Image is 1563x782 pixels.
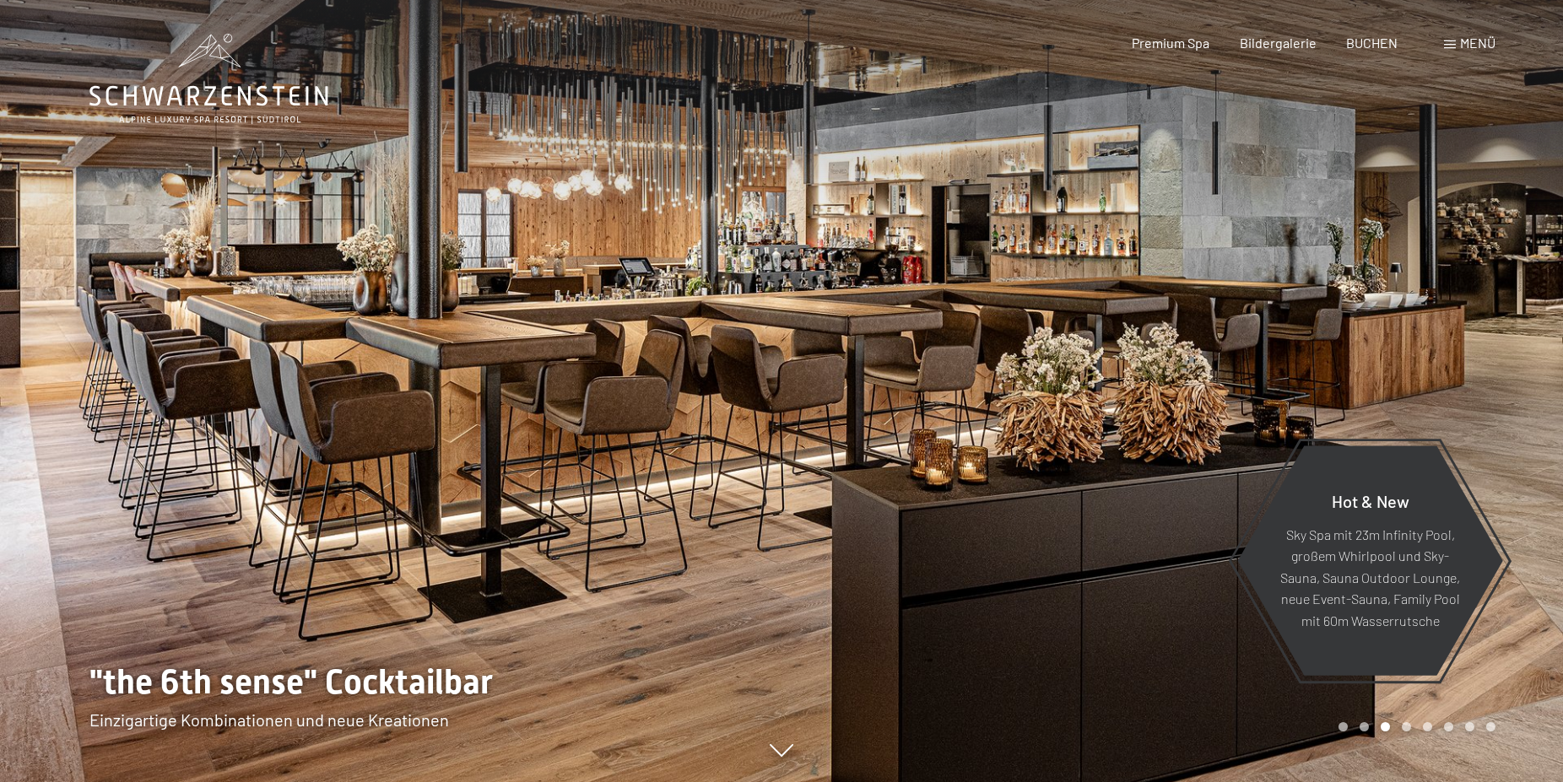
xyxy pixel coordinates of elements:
[1423,722,1432,731] div: Carousel Page 5
[1279,523,1462,631] p: Sky Spa mit 23m Infinity Pool, großem Whirlpool und Sky-Sauna, Sauna Outdoor Lounge, neue Event-S...
[1236,445,1504,677] a: Hot & New Sky Spa mit 23m Infinity Pool, großem Whirlpool und Sky-Sauna, Sauna Outdoor Lounge, ne...
[1332,490,1409,510] span: Hot & New
[1486,722,1495,731] div: Carousel Page 8
[1339,722,1348,731] div: Carousel Page 1
[1346,35,1398,51] a: BUCHEN
[1460,35,1495,51] span: Menü
[1381,722,1390,731] div: Carousel Page 3 (Current Slide)
[1333,722,1495,731] div: Carousel Pagination
[1402,722,1411,731] div: Carousel Page 4
[1465,722,1474,731] div: Carousel Page 7
[1360,722,1369,731] div: Carousel Page 2
[1444,722,1453,731] div: Carousel Page 6
[1132,35,1209,51] a: Premium Spa
[1240,35,1317,51] a: Bildergalerie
